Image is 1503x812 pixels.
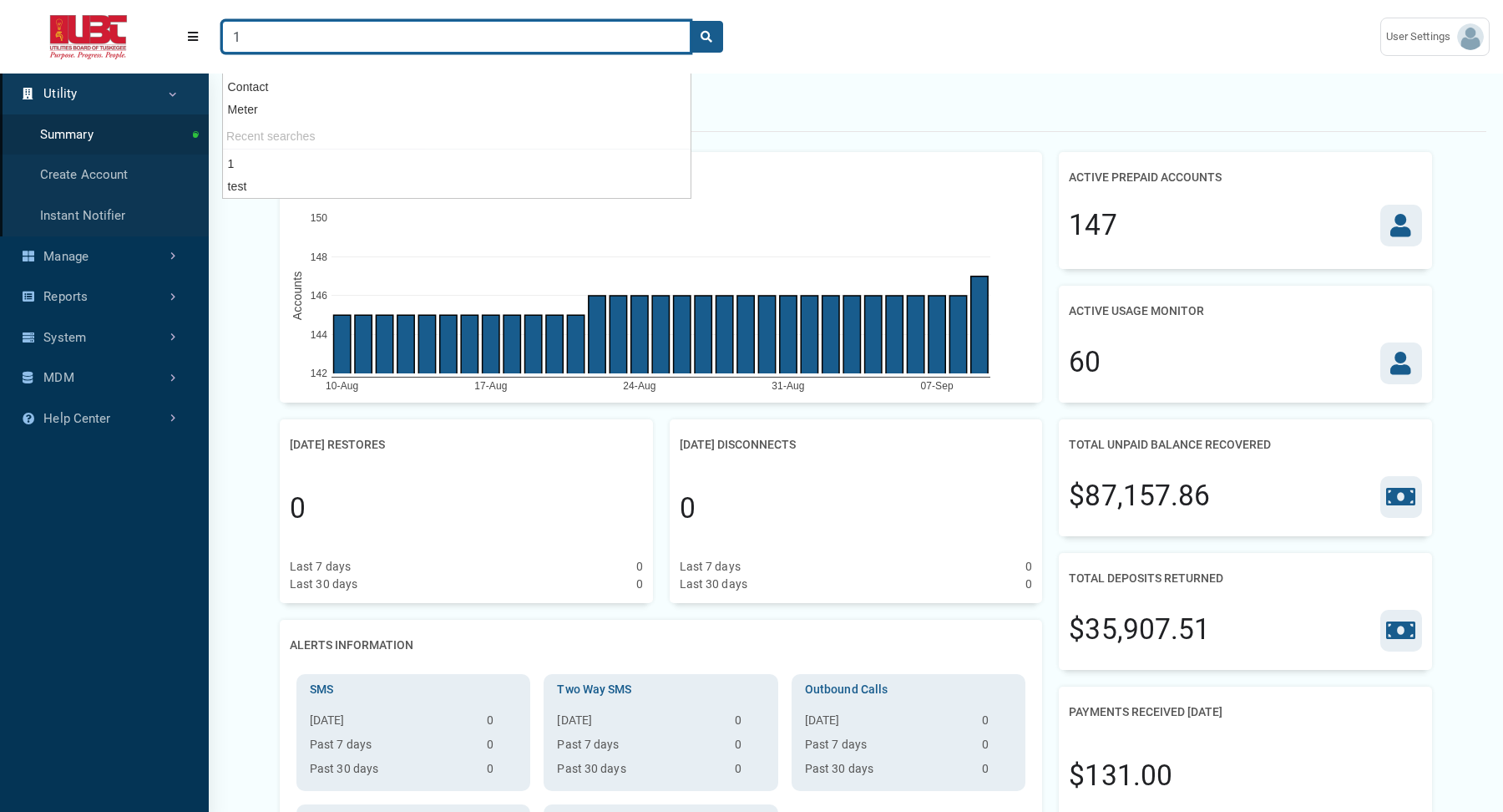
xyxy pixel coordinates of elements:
div: 0 [290,488,306,530]
h2: Alerts Information [290,630,413,661]
div: 0 [636,558,643,576]
div: 0 [680,488,696,530]
div: Last 7 days [680,558,741,576]
div: Meter [223,99,691,121]
td: 0 [728,712,772,736]
a: User Settings [1380,18,1490,56]
td: 0 [728,760,772,784]
button: Menu [177,22,209,52]
div: Last 30 days [290,576,357,593]
th: Past 30 days [550,760,727,784]
div: test [223,175,691,198]
td: 0 [480,712,524,736]
div: 0 [636,576,643,593]
span: User Settings [1386,28,1457,45]
td: 0 [480,736,524,760]
div: $87,157.86 [1069,475,1210,517]
div: 60 [1069,342,1101,383]
th: [DATE] [798,712,975,736]
th: [DATE] [550,712,727,736]
div: 147 [1069,205,1116,246]
td: 0 [975,712,1019,736]
th: Past 7 days [798,736,975,760]
th: Past 30 days [798,760,975,784]
div: Contact [223,76,691,99]
h2: [DATE] Disconnects [680,429,796,460]
th: Past 30 days [303,760,480,784]
th: [DATE] [303,712,480,736]
button: search [690,21,723,53]
h2: Payments Received [DATE] [1069,697,1222,728]
th: Past 7 days [303,736,480,760]
div: Last 7 days [290,558,351,576]
h2: Total Unpaid Balance Recovered [1069,429,1271,460]
div: Last 30 days [680,576,747,593]
h3: SMS [303,681,524,698]
td: 0 [480,760,524,784]
td: 0 [728,736,772,760]
h2: [DATE] Restores [290,429,385,460]
h2: Total Deposits Returned [1069,563,1223,594]
td: 0 [975,736,1019,760]
div: 0 [1025,576,1032,593]
div: $131.00 [1069,755,1172,797]
div: $35,907.51 [1069,609,1210,651]
h3: Outbound Calls [798,681,1019,698]
img: ALTSK Logo [13,15,164,59]
th: Past 7 days [550,736,727,760]
h2: Active Prepaid Accounts [1069,162,1222,193]
h3: Two Way SMS [550,681,771,698]
td: 0 [975,760,1019,784]
h2: Active Usage Monitor [1069,296,1204,327]
div: 0 [1025,558,1032,576]
input: Search [222,21,691,53]
div: 1 [223,153,691,175]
